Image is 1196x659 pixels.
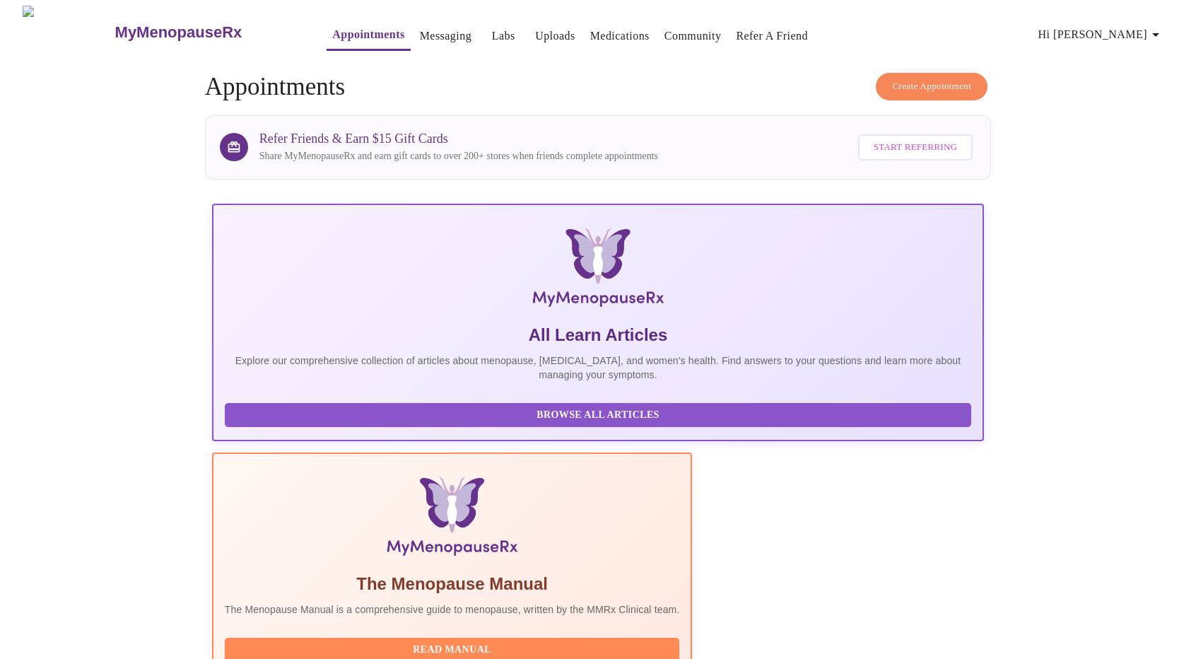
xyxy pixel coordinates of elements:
[297,477,607,561] img: Menopause Manual
[736,26,808,46] a: Refer a Friend
[225,324,971,346] h5: All Learn Articles
[225,643,684,655] a: Read Manual
[858,134,973,161] button: Start Referring
[659,22,727,50] button: Community
[115,23,242,42] h3: MyMenopauseRx
[225,602,680,617] p: The Menopause Manual is a comprehensive guide to menopause, written by the MMRx Clinical team.
[730,22,814,50] button: Refer a Friend
[332,25,404,45] a: Appointments
[535,26,575,46] a: Uploads
[874,139,957,156] span: Start Referring
[341,228,855,313] img: MyMenopauseRx Logo
[481,22,526,50] button: Labs
[23,6,113,59] img: MyMenopauseRx Logo
[585,22,655,50] button: Medications
[1038,25,1164,45] span: Hi [PERSON_NAME]
[492,26,515,46] a: Labs
[225,354,971,382] p: Explore our comprehensive collection of articles about menopause, [MEDICAL_DATA], and women's hea...
[420,26,471,46] a: Messaging
[1033,21,1170,49] button: Hi [PERSON_NAME]
[892,78,971,95] span: Create Appointment
[259,132,658,146] h3: Refer Friends & Earn $15 Gift Cards
[529,22,581,50] button: Uploads
[205,73,991,101] h4: Appointments
[239,407,957,424] span: Browse All Articles
[414,22,477,50] button: Messaging
[876,73,987,100] button: Create Appointment
[113,8,298,57] a: MyMenopauseRx
[664,26,722,46] a: Community
[855,127,976,168] a: Start Referring
[327,21,410,51] button: Appointments
[225,403,971,428] button: Browse All Articles
[239,641,666,659] span: Read Manual
[259,149,658,163] p: Share MyMenopauseRx and earn gift cards to over 200+ stores when friends complete appointments
[225,408,975,420] a: Browse All Articles
[225,573,680,595] h5: The Menopause Manual
[590,26,650,46] a: Medications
